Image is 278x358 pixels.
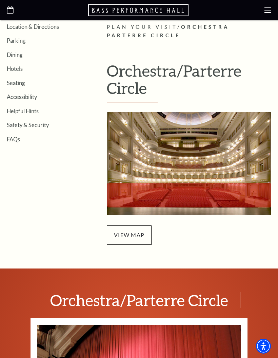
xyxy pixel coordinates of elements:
[7,122,49,128] a: Safety & Security
[107,24,229,38] span: Orchestra Parterre Circle
[88,3,190,17] a: Open this option
[7,94,37,100] a: Accessibility
[7,6,14,14] a: Open this option
[107,24,177,30] span: Plan Your Visit
[107,231,152,238] a: view map - open in a new tab
[107,225,152,244] span: view map
[7,37,25,44] a: Parking
[107,112,271,216] img: Orchestra/Parterre Circle Seating Map
[7,136,20,142] a: FAQs
[107,23,271,40] p: /
[7,52,22,58] a: Dining
[38,292,240,308] span: Orchestra/Parterre Circle
[7,80,25,86] a: Seating
[107,159,271,166] a: Orchestra/Parterre Circle Seating Map - open in a new tab
[7,65,23,72] a: Hotels
[107,62,271,102] h1: Orchestra/Parterre Circle
[256,339,271,354] div: Accessibility Menu
[7,23,59,30] a: Location & Directions
[7,108,39,114] a: Helpful Hints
